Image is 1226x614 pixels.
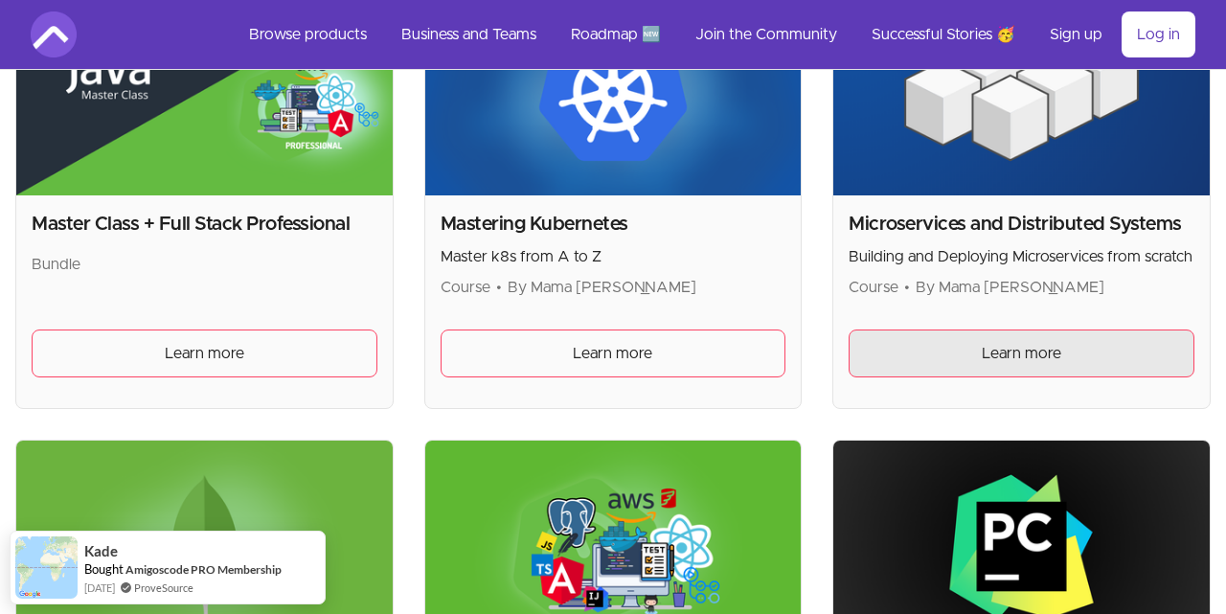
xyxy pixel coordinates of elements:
nav: Main [234,11,1195,57]
a: Amigoscode PRO Membership [125,562,282,577]
a: Learn more [441,330,786,377]
a: Sign up [1034,11,1118,57]
p: Master k8s from A to Z [441,245,786,268]
a: Successful Stories 🥳 [856,11,1031,57]
span: • [496,280,502,295]
span: By Mama [PERSON_NAME] [916,280,1104,295]
a: Learn more [849,330,1194,377]
span: Bought [84,561,124,577]
span: [DATE] [84,580,115,596]
span: Learn more [165,342,244,365]
a: Learn more [32,330,377,377]
a: Join the Community [680,11,852,57]
h2: Microservices and Distributed Systems [849,211,1194,238]
span: Bundle [32,257,80,272]
a: Roadmap 🆕 [556,11,676,57]
span: Course [441,280,490,295]
a: ProveSource [134,580,193,596]
h2: Mastering Kubernetes [441,211,786,238]
img: Amigoscode logo [31,11,77,57]
span: By Mama [PERSON_NAME] [508,280,696,295]
p: Building and Deploying Microservices from scratch [849,245,1194,268]
a: Log in [1122,11,1195,57]
img: provesource social proof notification image [15,536,78,599]
span: Kade [84,543,118,559]
a: Browse products [234,11,382,57]
span: Learn more [573,342,652,365]
span: • [904,280,910,295]
span: Course [849,280,898,295]
h2: Master Class + Full Stack Professional [32,211,377,238]
a: Business and Teams [386,11,552,57]
span: Learn more [982,342,1061,365]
